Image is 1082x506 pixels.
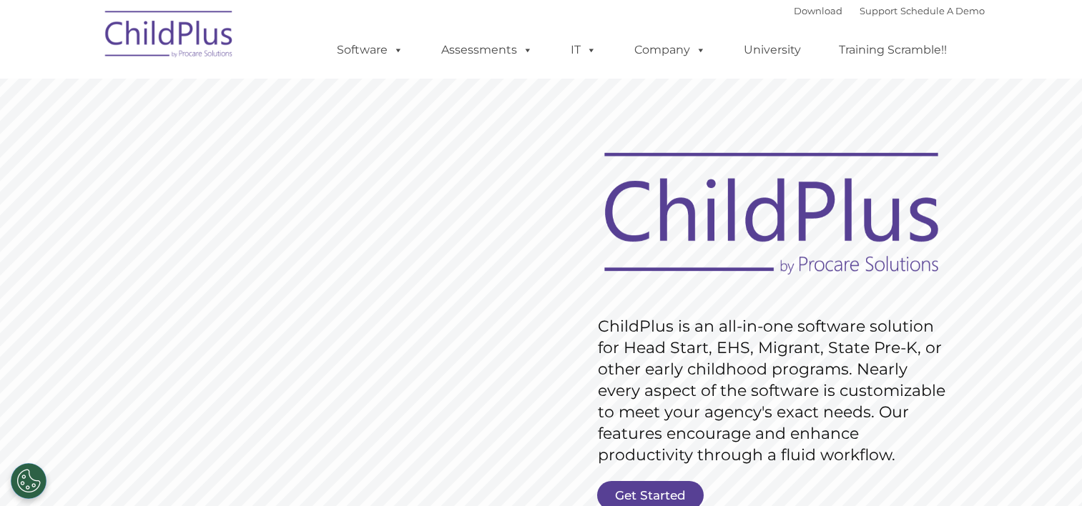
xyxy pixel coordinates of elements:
a: Software [323,36,418,64]
a: University [729,36,815,64]
font: | [794,5,985,16]
a: Schedule A Demo [900,5,985,16]
button: Cookies Settings [11,463,46,499]
a: Training Scramble!! [825,36,961,64]
a: Assessments [427,36,547,64]
img: ChildPlus by Procare Solutions [98,1,241,72]
a: Company [620,36,720,64]
a: Download [794,5,842,16]
rs-layer: ChildPlus is an all-in-one software solution for Head Start, EHS, Migrant, State Pre-K, or other ... [598,316,953,466]
a: Support [860,5,897,16]
a: IT [556,36,611,64]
